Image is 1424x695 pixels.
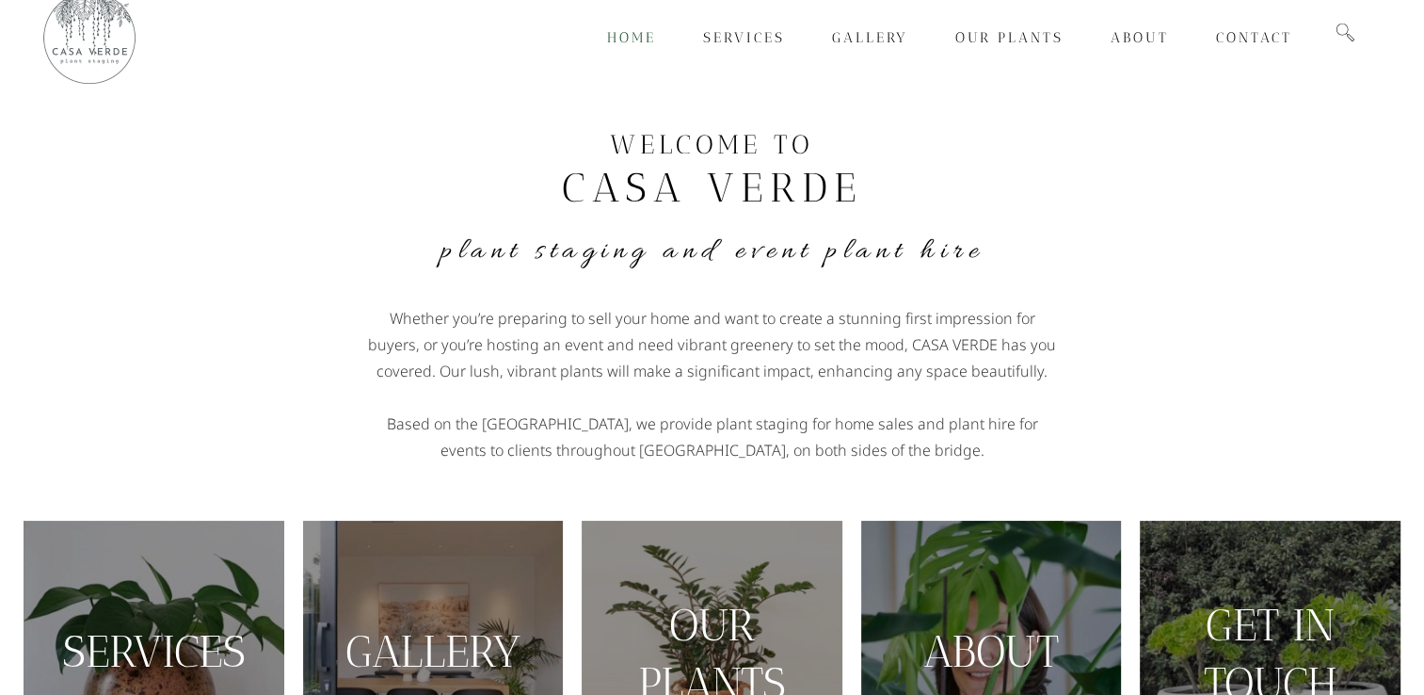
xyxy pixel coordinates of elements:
[364,411,1061,463] p: Based on the [GEOGRAPHIC_DATA], we provide plant staging for home sales and plant hire for events...
[668,599,755,652] a: OUR
[1111,29,1169,46] span: About
[345,625,520,678] a: GALLERY
[185,127,1240,163] h3: WELCOME TO
[185,163,1240,213] h2: CASA VERDE
[923,625,1059,678] a: ABOUT
[1216,29,1292,46] span: Contact
[364,305,1061,384] p: Whether you’re preparing to sell your home and want to create a stunning first impression for buy...
[955,29,1064,46] span: Our Plants
[703,29,785,46] span: Services
[607,29,656,46] span: Home
[185,232,1240,271] h4: Plant Staging and Event Plant Hire
[62,625,246,678] a: SERVICES
[832,29,908,46] span: Gallery
[1206,599,1336,652] a: GET IN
